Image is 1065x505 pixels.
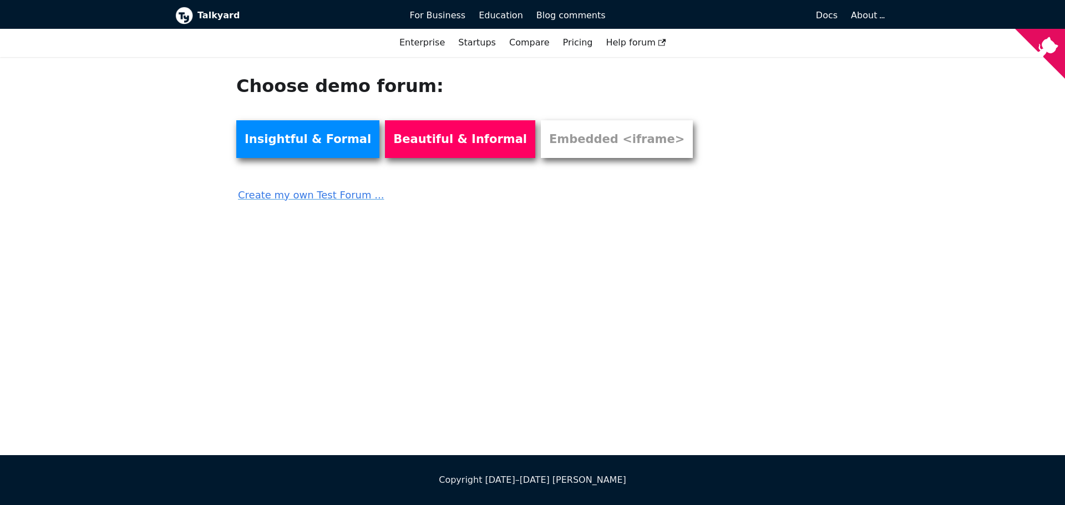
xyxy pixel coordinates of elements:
a: Talkyard logoTalkyard [175,7,394,24]
span: For Business [410,10,466,21]
a: Enterprise [393,33,452,52]
a: Startups [452,33,503,52]
span: Education [479,10,523,21]
a: Blog comments [530,6,612,25]
a: Compare [509,37,550,48]
a: Embedded <iframe> [541,120,693,158]
a: Education [472,6,530,25]
a: Insightful & Formal [236,120,379,158]
span: Blog comments [536,10,606,21]
a: Help forum [599,33,672,52]
b: Talkyard [197,8,394,23]
div: Copyright [DATE]–[DATE] [PERSON_NAME] [175,473,890,487]
a: Docs [612,6,845,25]
span: Help forum [606,37,666,48]
a: Beautiful & Informal [385,120,535,158]
a: About [851,10,883,21]
h1: Choose demo forum: [236,75,707,97]
img: Talkyard logo [175,7,193,24]
a: Pricing [556,33,600,52]
span: Docs [816,10,838,21]
a: Create my own Test Forum ... [236,179,707,203]
a: For Business [403,6,473,25]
